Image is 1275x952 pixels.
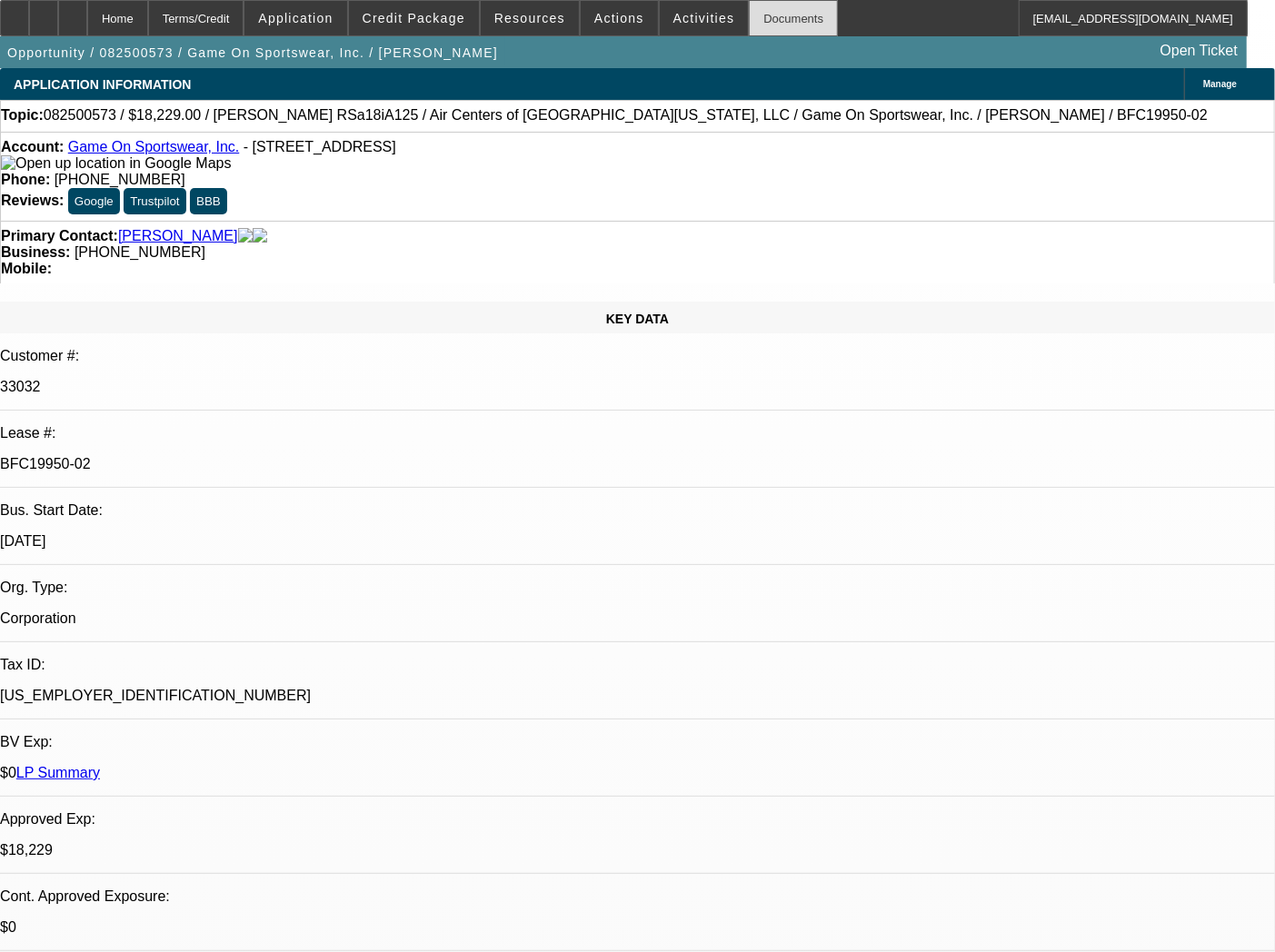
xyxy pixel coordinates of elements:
[581,1,658,35] button: Actions
[1,244,70,260] strong: Business:
[1203,79,1237,89] span: Manage
[253,228,267,244] img: linkedin-icon.png
[44,107,1208,124] span: 082500573 / $18,229.00 / [PERSON_NAME] RSa18iA125 / Air Centers of [GEOGRAPHIC_DATA][US_STATE], L...
[1,228,118,244] strong: Primary Contact:
[16,765,100,780] a: LP Summary
[244,139,396,154] span: - [STREET_ADDRESS]
[594,11,644,25] span: Actions
[673,11,735,25] span: Activities
[68,139,240,154] a: Game On Sportswear, Inc.
[660,1,749,35] button: Activities
[14,77,191,92] span: APPLICATION INFORMATION
[1,155,231,171] a: View Google Maps
[7,45,498,60] span: Opportunity / 082500573 / Game On Sportswear, Inc. / [PERSON_NAME]
[1,107,44,124] strong: Topic:
[494,11,565,25] span: Resources
[1,172,50,187] strong: Phone:
[55,172,185,187] span: [PHONE_NUMBER]
[1,139,64,154] strong: Account:
[238,228,253,244] img: facebook-icon.png
[1,261,52,276] strong: Mobile:
[1,193,64,208] strong: Reviews:
[1153,35,1245,66] a: Open Ticket
[363,11,465,25] span: Credit Package
[118,228,238,244] a: [PERSON_NAME]
[244,1,346,35] button: Application
[75,244,205,260] span: [PHONE_NUMBER]
[1,155,231,172] img: Open up location in Google Maps
[481,1,579,35] button: Resources
[124,188,185,214] button: Trustpilot
[68,188,120,214] button: Google
[190,188,227,214] button: BBB
[606,312,669,326] span: KEY DATA
[258,11,333,25] span: Application
[349,1,479,35] button: Credit Package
